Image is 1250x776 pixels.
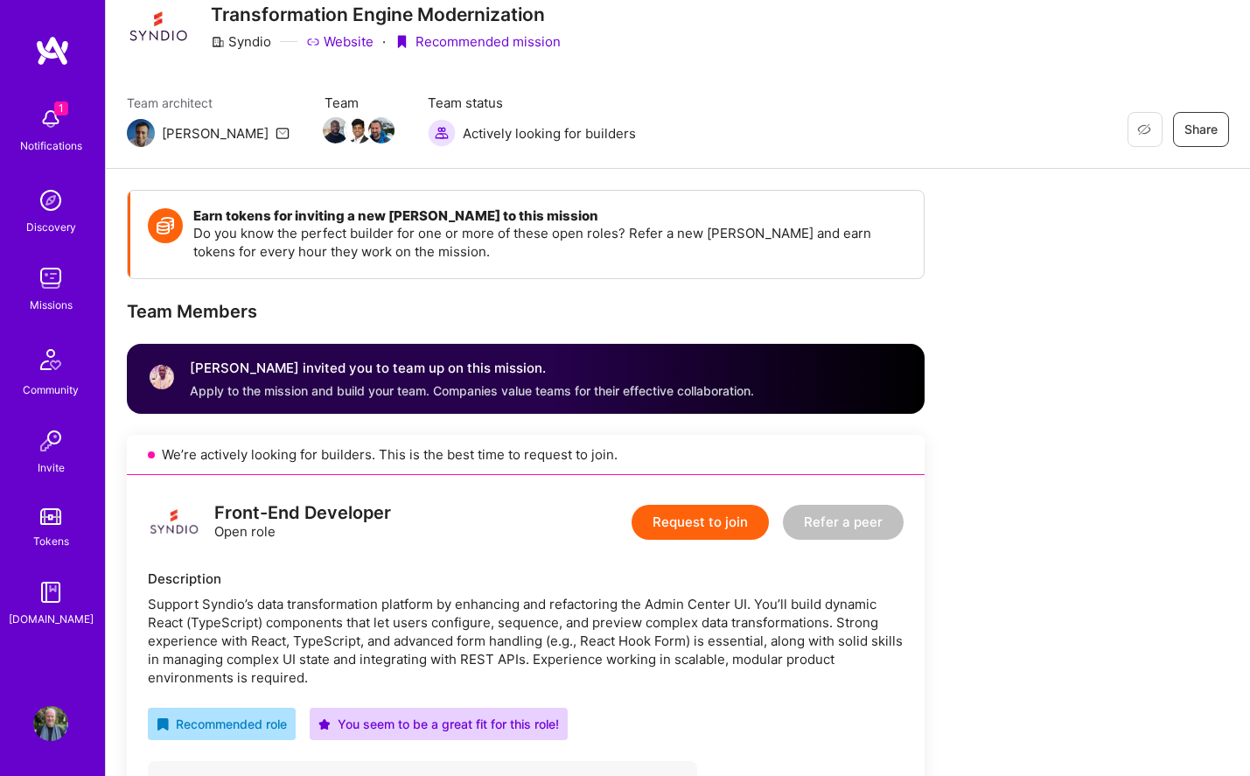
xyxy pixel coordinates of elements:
img: Team Architect [127,119,155,147]
img: Team Member Avatar [368,117,395,143]
div: Community [23,381,79,399]
button: Refer a peer [783,505,904,540]
i: icon RecommendedBadge [157,718,169,731]
h4: Earn tokens for inviting a new [PERSON_NAME] to this mission [193,208,906,224]
button: Share [1173,112,1229,147]
img: tokens [40,508,61,525]
img: Community [30,339,72,381]
div: [PERSON_NAME] [162,124,269,143]
div: · [382,32,386,51]
img: Invite [33,423,68,458]
img: logo [148,496,200,549]
div: Recommended mission [395,32,561,51]
div: You seem to be a great fit for this role! [318,715,559,733]
div: Invite [38,458,65,477]
i: icon Mail [276,126,290,140]
a: User Avatar [29,706,73,741]
i: icon PurpleRibbon [395,35,409,49]
i: icon CompanyGray [211,35,225,49]
span: Actively looking for builders [463,124,636,143]
a: Team Member Avatar [325,115,347,145]
img: User profile [148,363,176,391]
img: bell [33,101,68,136]
img: Team Member Avatar [346,117,372,143]
span: Team status [428,94,636,112]
a: Team Member Avatar [347,115,370,145]
div: Tokens [33,532,69,550]
div: Syndio [211,32,271,51]
img: discovery [33,183,68,218]
div: Support Syndio’s data transformation platform by enhancing and refactoring the Admin Center UI. Y... [148,595,904,687]
div: Description [148,570,904,588]
img: Token icon [148,208,183,243]
a: Team Member Avatar [370,115,393,145]
a: Website [306,32,374,51]
span: Share [1184,121,1218,138]
div: Apply to the mission and build your team. Companies value teams for their effective collaboration. [190,382,754,400]
div: [PERSON_NAME] invited you to team up on this mission. [190,358,754,379]
div: Discovery [26,218,76,236]
span: Team architect [127,94,290,112]
div: Missions [30,296,73,314]
h3: Transformation Engine Modernization [211,3,561,25]
i: icon PurpleStar [318,718,331,731]
span: 1 [54,101,68,115]
p: Do you know the perfect builder for one or more of these open roles? Refer a new [PERSON_NAME] an... [193,224,906,261]
i: icon EyeClosed [1137,122,1151,136]
img: Team Member Avatar [323,117,349,143]
img: User Avatar [33,706,68,741]
img: teamwork [33,261,68,296]
div: Open role [214,504,391,541]
div: Recommended role [157,715,287,733]
img: logo [35,35,70,66]
span: Team [325,94,393,112]
img: Actively looking for builders [428,119,456,147]
div: Front-End Developer [214,504,391,522]
div: Team Members [127,300,925,323]
img: guide book [33,575,68,610]
div: Notifications [20,136,82,155]
div: [DOMAIN_NAME] [9,610,94,628]
div: We’re actively looking for builders. This is the best time to request to join. [127,435,925,475]
button: Request to join [632,505,769,540]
